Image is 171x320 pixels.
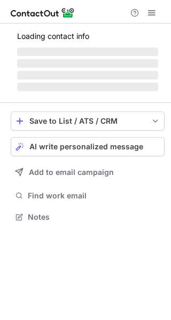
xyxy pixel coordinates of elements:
span: Add to email campaign [29,168,114,177]
button: AI write personalized message [11,137,165,156]
img: ContactOut v5.3.10 [11,6,75,19]
button: Find work email [11,188,165,203]
span: AI write personalized message [29,142,143,151]
button: save-profile-one-click [11,111,165,131]
div: Save to List / ATS / CRM [29,117,146,125]
span: ‌ [17,47,158,56]
span: ‌ [17,83,158,91]
button: Add to email campaign [11,163,165,182]
span: ‌ [17,71,158,79]
span: Notes [28,212,160,222]
button: Notes [11,210,165,225]
span: Find work email [28,191,160,201]
p: Loading contact info [17,32,158,41]
span: ‌ [17,59,158,68]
